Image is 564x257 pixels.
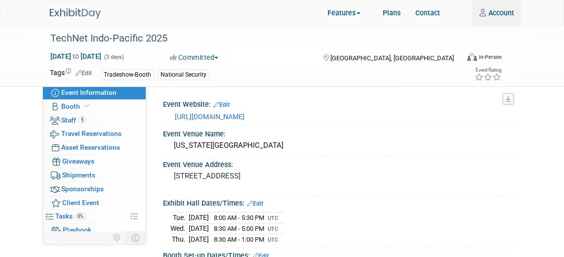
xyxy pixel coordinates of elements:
[61,116,86,124] span: Staff
[43,169,146,182] a: Shipments
[375,0,408,25] a: Plans
[214,214,264,221] span: 8:00 AM - 5:30 PM
[61,129,121,137] span: Travel Reservations
[408,0,447,25] a: Contact
[175,113,244,121] a: [URL][DOMAIN_NAME]
[170,213,189,223] td: Tue.
[43,141,146,154] a: Asset Reservations
[213,101,230,108] a: Edit
[467,53,477,61] img: Format-Inperson.png
[320,1,375,26] a: Features
[61,102,91,110] span: Booth
[43,114,146,127] a: Staff5
[63,226,91,234] span: Playbook
[43,86,146,99] a: Event Information
[247,200,263,207] a: Edit
[126,231,146,244] td: Toggle Event Tabs
[50,68,92,80] td: Tags
[163,97,514,110] div: Event Website:
[43,182,146,196] a: Sponsorships
[214,225,264,232] span: 8:30 AM - 5:00 PM
[103,54,124,60] span: (3 days)
[214,236,264,243] span: 8:30 AM - 1:00 PM
[43,127,146,140] a: Travel Reservations
[479,53,502,61] div: In-Person
[75,213,86,220] span: 0%
[61,185,104,193] span: Sponsorships
[163,157,514,170] div: Event Venue Address:
[43,100,146,113] a: Booth
[43,155,146,168] a: Giveaways
[166,52,222,62] button: Committed
[174,171,298,180] pre: [STREET_ADDRESS]
[189,223,209,234] td: [DATE]
[76,70,92,77] a: Edit
[330,54,454,62] span: [GEOGRAPHIC_DATA], [GEOGRAPHIC_DATA]
[61,143,120,151] span: Asset Reservations
[189,213,209,223] td: [DATE]
[84,103,89,109] i: Booth reservation complete
[170,234,189,244] td: Thu.
[439,51,501,66] div: Event Format
[268,215,278,221] span: UTC
[50,52,102,61] span: [DATE] [DATE]
[268,226,278,232] span: UTC
[268,237,278,243] span: UTC
[472,0,522,25] a: Account
[62,199,99,207] span: Client Event
[158,70,209,80] div: National Security
[62,171,95,179] span: Shipments
[47,30,463,47] div: TechNet Indo-Pacific 2025
[43,223,146,237] a: Playbook
[71,52,81,60] span: to
[55,212,86,220] span: Tasks
[79,116,86,124] span: 5
[170,223,189,234] td: Wed.
[163,127,514,139] div: Event Venue Name:
[43,210,146,223] a: Tasks0%
[475,68,501,73] div: Event Rating
[189,234,209,244] td: [DATE]
[170,138,507,153] div: [US_STATE][GEOGRAPHIC_DATA]
[109,231,126,244] td: Personalize Event Tab Strip
[43,196,146,210] a: Client Event
[163,196,514,209] div: Exhibit Hall Dates/Times:
[61,88,117,96] span: Event Information
[50,8,101,19] img: ExhibitDay
[101,70,154,80] div: Tradeshow-Booth
[62,157,94,165] span: Giveaways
